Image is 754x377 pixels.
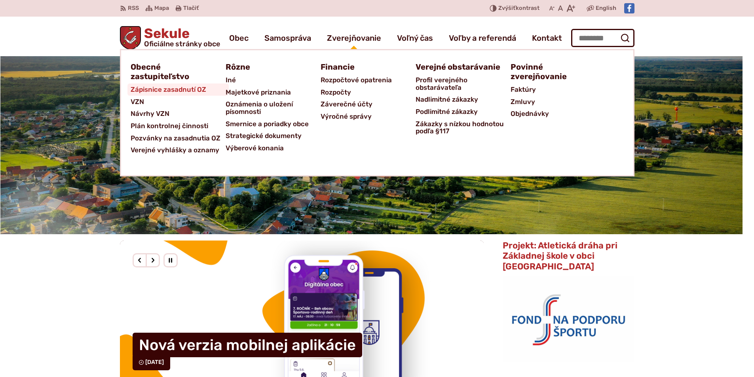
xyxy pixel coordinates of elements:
[226,142,321,154] a: Výberové konania
[144,40,220,47] span: Oficiálne stránky obce
[503,240,617,272] span: Projekt: Atletická dráha pri Základnej škole v obci [GEOGRAPHIC_DATA]
[416,93,478,106] span: Nadlimitné zákazky
[131,60,216,83] a: Obecné zastupiteľstvo
[154,4,169,13] span: Mapa
[226,86,291,99] span: Majetkové priznania
[226,60,311,74] a: Rôzne
[226,60,250,74] span: Rôzne
[594,4,618,13] a: English
[226,118,321,130] a: Smernice a poriadky obce
[128,4,139,13] span: RSS
[120,26,141,50] img: Prejsť na domovskú stránku
[321,110,372,123] span: Výročné správy
[321,98,416,110] a: Záverečné účty
[226,118,309,130] span: Smernice a poriadky obce
[416,93,511,106] a: Nadlimitné zákazky
[321,110,416,123] a: Výročné správy
[133,333,362,357] h4: Nová verzia mobilnej aplikácie
[498,5,539,12] span: kontrast
[146,253,160,267] div: Nasledujúci slajd
[449,27,516,49] a: Voľby a referendá
[321,60,355,74] span: Financie
[131,132,220,144] span: Pozvánky na zasadnutia OZ
[511,60,596,83] a: Povinné zverejňovanie
[131,144,226,156] a: Verejné vyhlášky a oznamy
[498,5,516,11] span: Zvýšiť
[321,74,416,86] a: Rozpočtové opatrenia
[131,83,226,96] a: Zápisnice zasadnutí OZ
[131,120,226,132] a: Plán kontrolnej činnosti
[511,96,535,108] span: Zmluvy
[416,74,511,93] a: Profil verejného obstarávateľa
[226,142,284,154] span: Výberové konania
[321,86,416,99] a: Rozpočty
[511,83,606,96] a: Faktúry
[416,106,478,118] span: Podlimitné zákazky
[416,60,500,74] span: Verejné obstarávanie
[229,27,249,49] a: Obec
[131,96,144,108] span: VZN
[511,83,536,96] span: Faktúry
[226,86,321,99] a: Majetkové priznania
[226,130,302,142] span: Strategické dokumenty
[321,74,392,86] span: Rozpočtové opatrenia
[163,253,178,267] div: Pozastaviť pohyb slajdera
[131,108,226,120] a: Návrhy VZN
[131,132,226,144] a: Pozvánky na zasadnutia OZ
[624,3,634,13] img: Prejsť na Facebook stránku
[511,96,606,108] a: Zmluvy
[131,144,219,156] span: Verejné vyhlášky a oznamy
[511,108,549,120] span: Objednávky
[183,5,199,12] span: Tlačiť
[145,359,164,366] span: [DATE]
[141,27,220,47] h1: Sekule
[327,27,381,49] a: Zverejňovanie
[133,253,147,267] div: Predošlý slajd
[226,74,321,86] a: Iné
[131,108,169,120] span: Návrhy VZN
[416,118,511,137] a: Zákazky s nízkou hodnotou podľa §117
[532,27,562,49] a: Kontakt
[321,86,351,99] span: Rozpočty
[596,4,616,13] span: English
[416,106,511,118] a: Podlimitné zákazky
[321,60,406,74] a: Financie
[264,27,311,49] a: Samospráva
[416,60,501,74] a: Verejné obstarávanie
[226,74,236,86] span: Iné
[397,27,433,49] a: Voľný čas
[226,130,321,142] a: Strategické dokumenty
[131,83,206,96] span: Zápisnice zasadnutí OZ
[226,98,321,117] a: Oznámenia o uložení písomnosti
[511,108,606,120] a: Objednávky
[120,26,220,50] a: Logo Sekule, prejsť na domovskú stránku.
[321,98,372,110] span: Záverečné účty
[131,120,208,132] span: Plán kontrolnej činnosti
[131,96,226,108] a: VZN
[503,276,634,362] img: logo_fnps.png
